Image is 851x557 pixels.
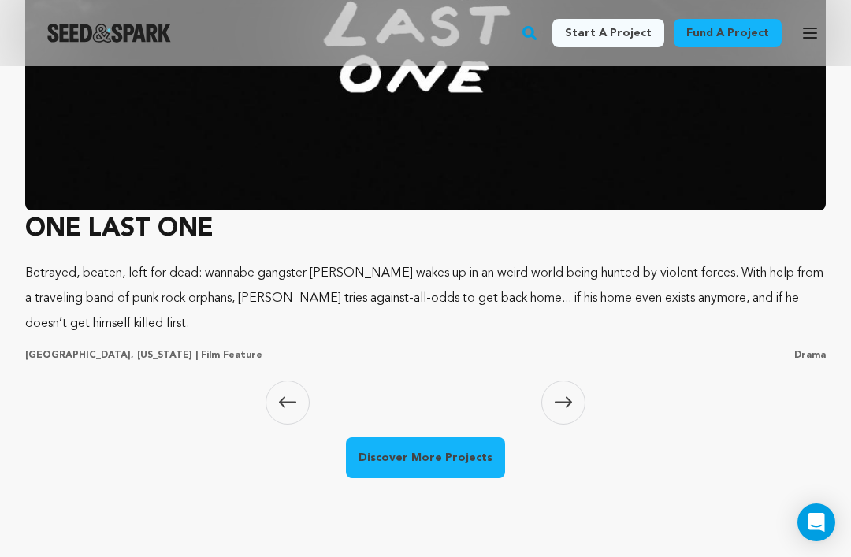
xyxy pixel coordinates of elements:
span: [GEOGRAPHIC_DATA], [US_STATE] | [25,351,198,360]
p: Betrayed, beaten, left for dead: wannabe gangster [PERSON_NAME] wakes up in an weird world being ... [25,261,826,336]
a: Start a project [552,19,664,47]
a: Fund a project [674,19,782,47]
span: Film Feature [201,351,262,360]
a: Seed&Spark Homepage [47,24,171,43]
div: Open Intercom Messenger [797,503,835,541]
h3: ONE LAST ONE [25,210,826,248]
img: Seed&Spark Logo Dark Mode [47,24,171,43]
p: Drama [794,349,826,362]
a: Discover More Projects [346,437,505,478]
